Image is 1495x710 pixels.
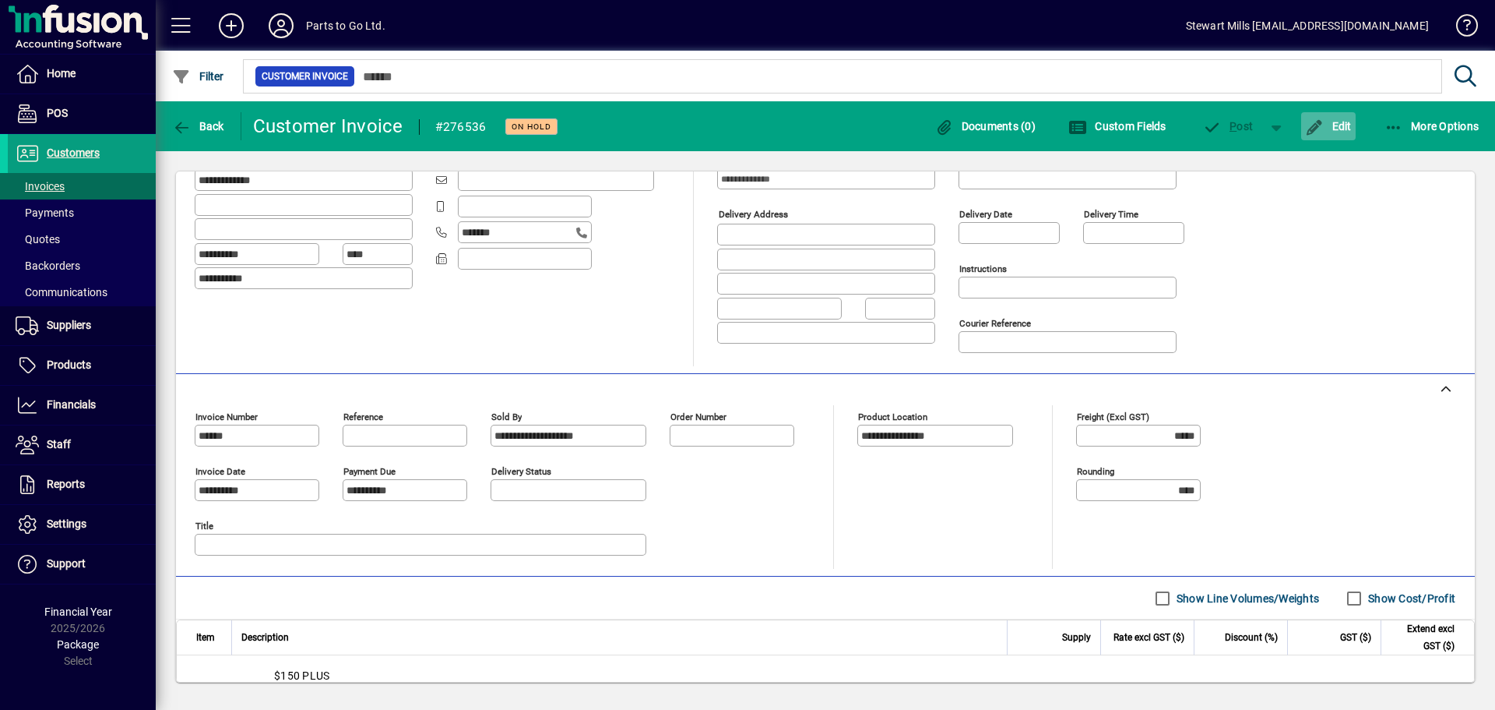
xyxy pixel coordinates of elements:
[256,12,306,40] button: Profile
[8,94,156,133] a: POS
[1064,112,1170,140] button: Custom Fields
[172,120,224,132] span: Back
[195,466,245,477] mat-label: Invoice date
[47,438,71,450] span: Staff
[8,173,156,200] a: Invoices
[253,114,403,139] div: Customer Invoice
[16,207,74,219] span: Payments
[1444,3,1476,54] a: Knowledge Base
[934,120,1036,132] span: Documents (0)
[512,122,551,132] span: On hold
[206,12,256,40] button: Add
[8,346,156,385] a: Products
[8,545,156,584] a: Support
[8,200,156,226] a: Payments
[262,69,348,84] span: Customer Invoice
[1229,120,1236,132] span: P
[1062,629,1091,646] span: Supply
[491,412,522,422] mat-label: Sold by
[47,398,96,411] span: Financials
[47,478,85,490] span: Reports
[47,147,100,159] span: Customers
[858,412,927,422] mat-label: Product location
[1077,466,1114,477] mat-label: Rounding
[44,606,112,618] span: Financial Year
[16,233,60,245] span: Quotes
[1186,13,1429,38] div: Stewart Mills [EMAIL_ADDRESS][DOMAIN_NAME]
[1391,620,1455,655] span: Extend excl GST ($)
[435,115,487,140] div: #276536
[195,412,258,422] mat-label: Invoice number
[16,286,107,298] span: Communications
[670,412,726,422] mat-label: Order number
[196,629,215,646] span: Item
[8,505,156,544] a: Settings
[8,279,156,306] a: Communications
[1381,112,1483,140] button: More Options
[8,465,156,504] a: Reports
[930,112,1039,140] button: Documents (0)
[343,466,396,477] mat-label: Payment due
[1365,591,1455,606] label: Show Cost/Profit
[1195,112,1261,140] button: Post
[491,466,551,477] mat-label: Delivery status
[47,107,68,119] span: POS
[57,638,99,651] span: Package
[1068,120,1166,132] span: Custom Fields
[8,386,156,425] a: Financials
[16,180,65,193] span: Invoices
[959,209,1012,220] mat-label: Delivery date
[959,263,1007,274] mat-label: Instructions
[47,319,91,331] span: Suppliers
[1077,412,1149,422] mat-label: Freight (excl GST)
[47,359,91,371] span: Products
[1340,629,1371,646] span: GST ($)
[8,253,156,279] a: Backorders
[241,629,289,646] span: Description
[172,70,224,83] span: Filter
[1301,112,1356,140] button: Edit
[343,412,383,422] mat-label: Reference
[47,557,86,570] span: Support
[1113,629,1184,646] span: Rate excl GST ($)
[1084,209,1138,220] mat-label: Delivery time
[959,318,1031,329] mat-label: Courier Reference
[1225,629,1278,646] span: Discount (%)
[8,426,156,465] a: Staff
[168,112,228,140] button: Back
[47,517,86,530] span: Settings
[1203,120,1254,132] span: ost
[16,260,80,272] span: Backorders
[1173,591,1319,606] label: Show Line Volumes/Weights
[156,112,241,140] app-page-header-button: Back
[1384,120,1479,132] span: More Options
[8,55,156,94] a: Home
[1305,120,1352,132] span: Edit
[306,13,385,38] div: Parts to Go Ltd.
[168,62,228,90] button: Filter
[8,306,156,345] a: Suppliers
[195,521,213,532] mat-label: Title
[8,226,156,253] a: Quotes
[47,67,76,79] span: Home
[177,655,1474,696] div: $150 PLUS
